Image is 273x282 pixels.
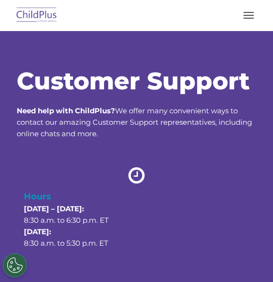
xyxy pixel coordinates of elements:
span: We offer many convenient ways to contact our amazing Customer Support representatives, including ... [17,106,252,138]
span: Customer Support [17,66,250,96]
strong: Need help with ChildPlus? [17,106,115,115]
h4: Hours [24,190,249,203]
img: ChildPlus by Procare Solutions [14,4,59,27]
strong: [DATE] – [DATE]: [24,204,84,213]
strong: [DATE]: [24,227,51,236]
button: Cookies Settings [3,253,27,277]
p: 8:30 a.m. to 6:30 p.m. ET 8:30 a.m. to 5:30 p.m. ET [24,203,249,249]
